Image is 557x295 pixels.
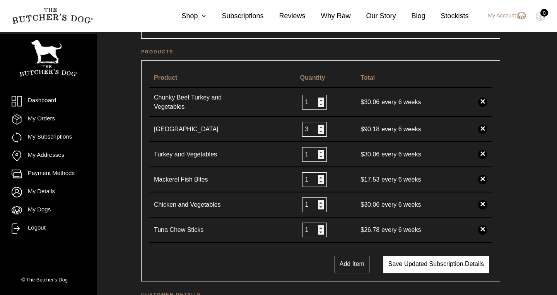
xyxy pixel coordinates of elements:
[361,201,364,208] span: $
[540,9,548,17] div: 0
[154,225,231,235] a: Tuna Chew Sticks
[536,12,545,22] img: TBD_Cart-Empty.png
[296,69,356,88] th: Quantity
[356,142,473,167] td: every 6 weeks
[361,99,364,105] span: $
[361,126,381,132] span: $ 90.18
[12,187,85,197] a: My Details
[425,11,469,21] a: Stockists
[478,175,487,184] a: ×
[12,205,85,216] a: My Dogs
[383,256,489,273] button: Save updated subscription details
[154,150,231,159] a: Turkey and Vegetables
[351,11,396,21] a: Our Story
[154,175,231,184] a: Mackerel Fish Bites
[361,201,381,208] span: 30.06
[356,88,473,117] td: every 6 weeks
[478,225,487,235] a: ×
[335,256,369,273] button: Add Item
[154,200,231,209] a: Chicken and Vegetables
[361,99,381,105] span: 30.06
[361,226,379,233] bdi: 26.78
[356,167,473,192] td: every 6 weeks
[206,11,263,21] a: Subscriptions
[166,11,206,21] a: Shop
[306,11,351,21] a: Why Raw
[154,93,231,111] a: Chunky Beef Turkey and Vegetables
[19,40,77,77] img: TBD_Portrait_Logo_White.png
[263,11,305,21] a: Reviews
[141,48,500,56] h2: Products
[12,223,85,234] a: Logout
[361,151,364,158] span: $
[478,200,487,209] a: ×
[361,226,364,233] span: $
[356,69,473,88] th: Total
[356,218,473,243] td: every 6 weeks
[478,98,487,107] a: ×
[478,150,487,159] a: ×
[480,11,526,21] a: My Account
[361,151,381,158] span: 30.06
[361,176,364,183] span: $
[12,96,85,106] a: Dashboard
[396,11,425,21] a: Blog
[12,132,85,143] a: My Subscriptions
[356,117,473,142] td: every 6 weeks
[12,151,85,161] a: My Addresses
[478,125,487,134] a: ×
[149,69,296,88] th: Product
[356,192,473,218] td: every 6 weeks
[361,176,381,183] span: 17.53
[12,114,85,125] a: My Orders
[12,169,85,179] a: Payment Methods
[154,125,231,134] a: [GEOGRAPHIC_DATA]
